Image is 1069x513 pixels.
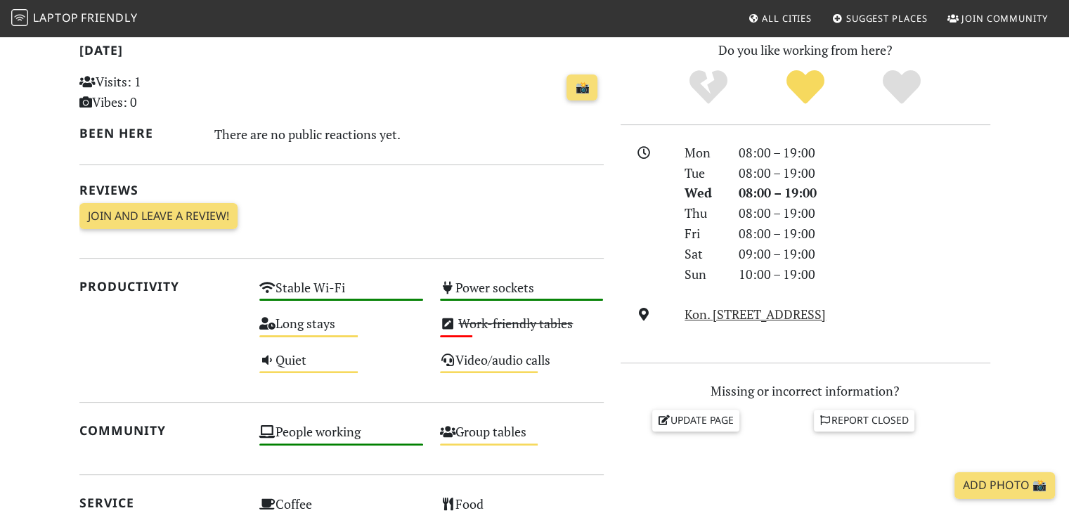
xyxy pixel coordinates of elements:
a: 📸 [566,74,597,101]
div: Yes [757,68,854,107]
div: Group tables [432,420,612,456]
span: All Cities [762,12,812,25]
div: Sun [676,264,730,285]
h2: Service [79,495,243,510]
h2: Been here [79,126,198,141]
div: 08:00 – 19:00 [730,143,999,163]
a: Update page [652,410,739,431]
div: 08:00 – 19:00 [730,203,999,223]
s: Work-friendly tables [458,315,573,332]
div: Quiet [251,349,432,384]
div: 08:00 – 19:00 [730,183,999,203]
a: Join Community [942,6,1054,31]
span: Laptop [33,10,79,25]
div: Power sockets [432,276,612,312]
span: Suggest Places [846,12,928,25]
div: No [660,68,757,107]
h2: Productivity [79,279,243,294]
div: Tue [676,163,730,183]
div: 08:00 – 19:00 [730,223,999,244]
span: Friendly [81,10,137,25]
h2: [DATE] [79,43,604,63]
div: 09:00 – 19:00 [730,244,999,264]
div: Mon [676,143,730,163]
div: 08:00 – 19:00 [730,163,999,183]
a: All Cities [742,6,817,31]
img: LaptopFriendly [11,9,28,26]
p: Visits: 1 Vibes: 0 [79,72,243,112]
div: 10:00 – 19:00 [730,264,999,285]
a: Report closed [814,410,915,431]
a: Kon. [STREET_ADDRESS] [685,306,826,323]
div: Sat [676,244,730,264]
div: There are no public reactions yet. [214,123,604,145]
h2: Reviews [79,183,604,197]
div: People working [251,420,432,456]
div: Definitely! [853,68,950,107]
div: Stable Wi-Fi [251,276,432,312]
a: Join and leave a review! [79,203,238,230]
p: Missing or incorrect information? [621,381,990,401]
a: LaptopFriendly LaptopFriendly [11,6,138,31]
div: Long stays [251,312,432,348]
h2: Community [79,423,243,438]
div: Video/audio calls [432,349,612,384]
p: Do you like working from here? [621,40,990,60]
div: Thu [676,203,730,223]
div: Wed [676,183,730,203]
span: Join Community [961,12,1048,25]
a: Suggest Places [827,6,933,31]
div: Fri [676,223,730,244]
